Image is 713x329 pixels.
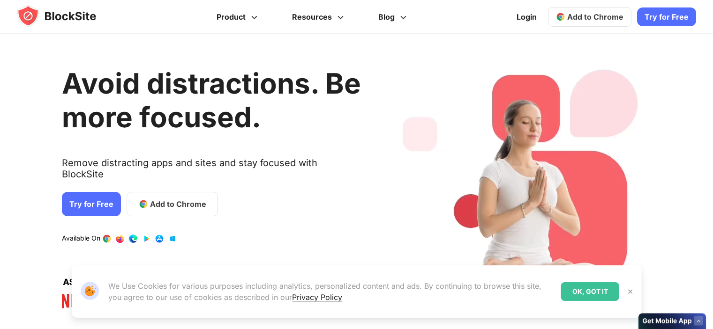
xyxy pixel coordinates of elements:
[150,198,206,210] span: Add to Chrome
[62,66,361,134] h1: Avoid distractions. Be more focused.
[17,5,114,27] img: blocksite-icon.5d769676.svg
[62,234,100,243] text: Available On
[637,7,696,26] a: Try for Free
[511,6,542,28] a: Login
[127,192,218,216] a: Add to Chrome
[627,288,634,295] img: Close
[62,192,121,216] a: Try for Free
[561,282,619,301] div: OK, GOT IT
[62,157,361,187] text: Remove distracting apps and sites and stay focused with BlockSite
[548,7,631,27] a: Add to Chrome
[556,12,565,22] img: chrome-icon.svg
[624,285,637,298] button: Close
[292,292,342,302] a: Privacy Policy
[108,280,554,303] p: We Use Cookies for various purposes including analytics, personalized content and ads. By continu...
[567,12,623,22] span: Add to Chrome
